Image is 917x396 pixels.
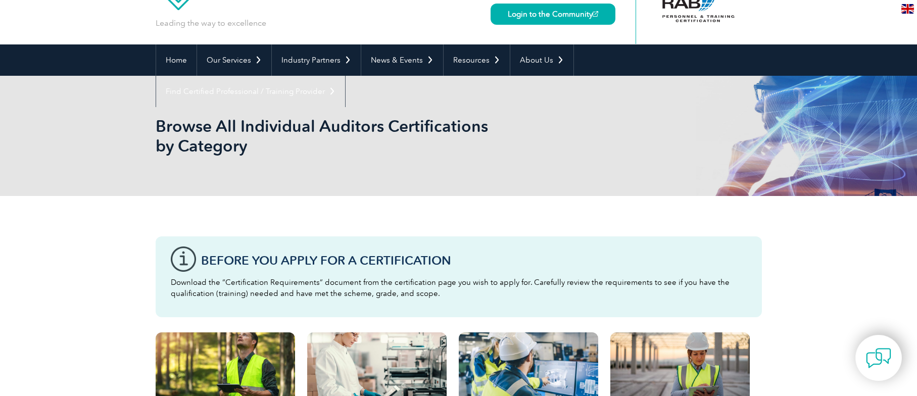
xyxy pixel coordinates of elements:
[510,44,573,76] a: About Us
[156,76,345,107] a: Find Certified Professional / Training Provider
[491,4,615,25] a: Login to the Community
[156,44,197,76] a: Home
[361,44,443,76] a: News & Events
[201,254,747,267] h3: Before You Apply For a Certification
[901,4,914,14] img: en
[197,44,271,76] a: Our Services
[593,11,598,17] img: open_square.png
[156,18,266,29] p: Leading the way to excellence
[444,44,510,76] a: Resources
[156,116,544,156] h1: Browse All Individual Auditors Certifications by Category
[272,44,361,76] a: Industry Partners
[171,277,747,299] p: Download the “Certification Requirements” document from the certification page you wish to apply ...
[866,345,891,371] img: contact-chat.png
